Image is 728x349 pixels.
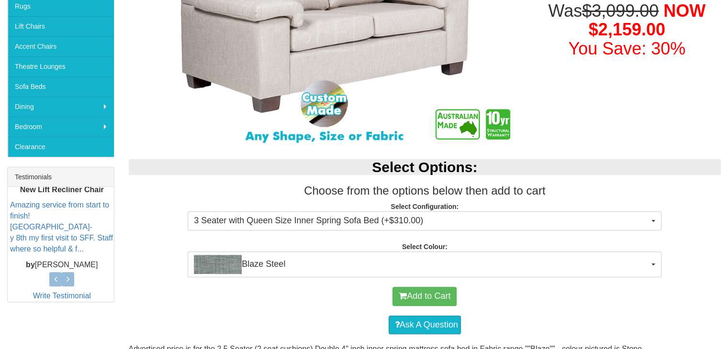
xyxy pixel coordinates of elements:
[8,167,114,187] div: Testimonials
[533,1,721,58] h1: Was
[8,76,114,97] a: Sofa Beds
[389,316,461,335] a: Ask A Question
[129,185,721,197] h3: Choose from the options below then add to cart
[8,36,114,56] a: Accent Chairs
[194,255,242,274] img: Blaze Steel
[8,137,114,157] a: Clearance
[402,243,448,251] strong: Select Colour:
[10,201,113,253] a: Amazing service from start to finish! [GEOGRAPHIC_DATA]-y 8th my first visit to SFF. Staff where ...
[8,56,114,76] a: Theatre Lounges
[20,185,104,194] b: New Lift Recliner Chair
[589,1,706,40] span: NOW $2,159.00
[26,261,35,269] b: by
[392,287,457,306] button: Add to Cart
[10,260,114,271] p: [PERSON_NAME]
[33,292,91,300] a: Write Testimonial
[188,251,661,277] button: Blaze SteelBlaze Steel
[8,16,114,36] a: Lift Chairs
[8,97,114,117] a: Dining
[372,159,477,175] b: Select Options:
[582,1,659,21] del: $3,099.00
[194,215,649,227] span: 3 Seater with Queen Size Inner Spring Sofa Bed (+$310.00)
[188,211,661,230] button: 3 Seater with Queen Size Inner Spring Sofa Bed (+$310.00)
[8,117,114,137] a: Bedroom
[391,203,459,210] strong: Select Configuration:
[194,255,649,274] span: Blaze Steel
[568,39,685,58] font: You Save: 30%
